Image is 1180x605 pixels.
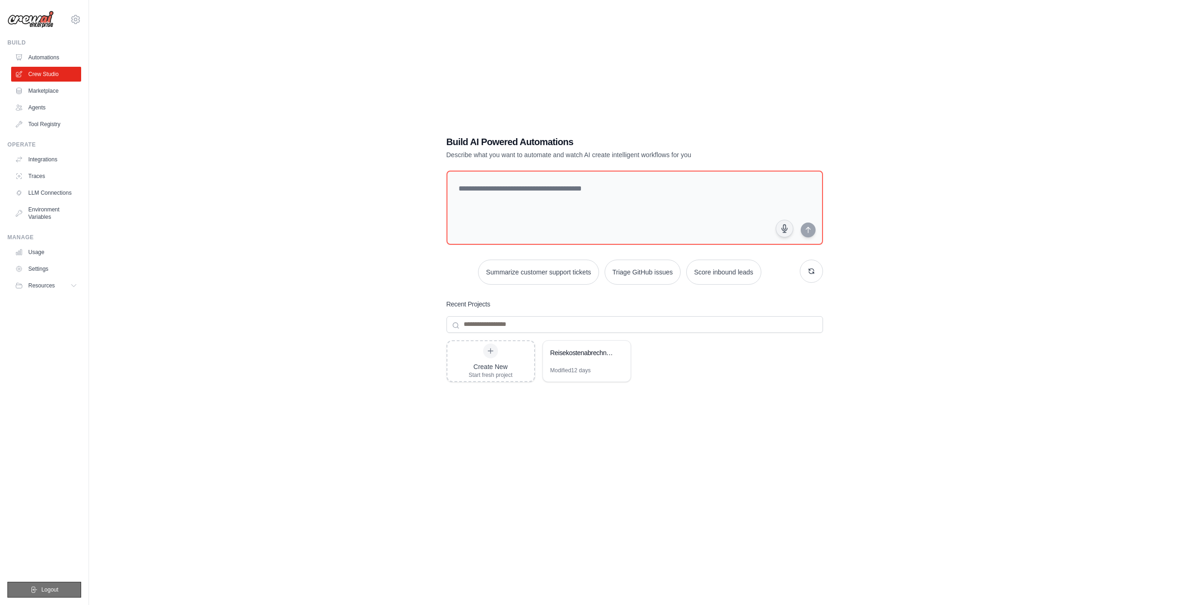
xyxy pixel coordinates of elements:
[776,220,793,237] button: Click to speak your automation idea
[469,371,513,379] div: Start fresh project
[11,278,81,293] button: Resources
[1134,560,1180,605] div: Chat-Widget
[11,185,81,200] a: LLM Connections
[1134,560,1180,605] iframe: Chat Widget
[446,135,758,148] h1: Build AI Powered Automations
[800,260,823,283] button: Get new suggestions
[11,117,81,132] a: Tool Registry
[11,67,81,82] a: Crew Studio
[11,50,81,65] a: Automations
[7,141,81,148] div: Operate
[7,11,54,28] img: Logo
[469,362,513,371] div: Create New
[686,260,761,285] button: Score inbound leads
[11,83,81,98] a: Marketplace
[446,150,758,159] p: Describe what you want to automate and watch AI create intelligent workflows for you
[11,152,81,167] a: Integrations
[11,261,81,276] a: Settings
[7,39,81,46] div: Build
[11,202,81,224] a: Environment Variables
[550,367,591,374] div: Modified 12 days
[11,100,81,115] a: Agents
[7,234,81,241] div: Manage
[28,282,55,289] span: Resources
[41,586,58,593] span: Logout
[7,582,81,598] button: Logout
[605,260,681,285] button: Triage GitHub issues
[550,348,614,357] div: Reisekostenabrechnung Email Processor
[11,245,81,260] a: Usage
[478,260,599,285] button: Summarize customer support tickets
[11,169,81,184] a: Traces
[446,299,491,309] h3: Recent Projects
